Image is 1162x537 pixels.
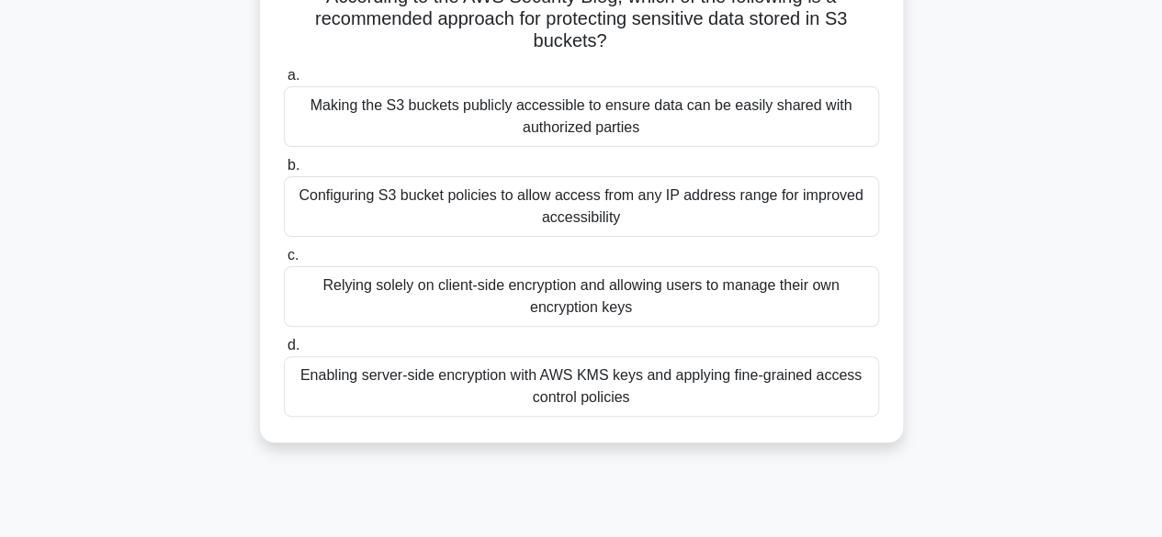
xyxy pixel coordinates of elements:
[288,67,299,83] span: a.
[284,176,879,237] div: Configuring S3 bucket policies to allow access from any IP address range for improved accessibility
[288,337,299,352] span: d.
[284,356,879,417] div: Enabling server-side encryption with AWS KMS keys and applying fine-grained access control policies
[284,266,879,327] div: Relying solely on client-side encryption and allowing users to manage their own encryption keys
[284,86,879,147] div: Making the S3 buckets publicly accessible to ensure data can be easily shared with authorized par...
[288,157,299,173] span: b.
[288,247,299,263] span: c.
